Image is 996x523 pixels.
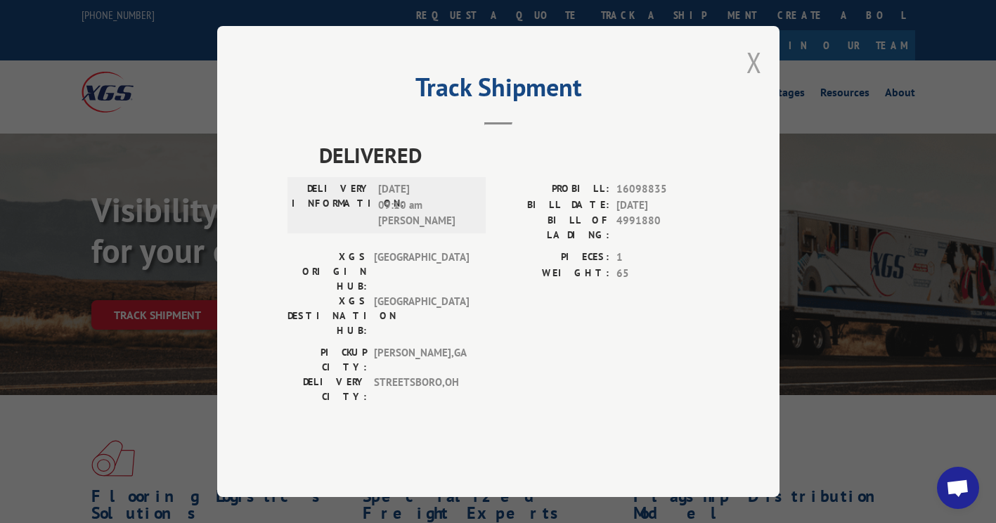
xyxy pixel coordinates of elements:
h2: Track Shipment [287,77,709,104]
span: [GEOGRAPHIC_DATA] [374,250,469,294]
label: XGS ORIGIN HUB: [287,250,367,294]
span: [DATE] 09:10 am [PERSON_NAME] [378,181,473,229]
span: 1 [616,250,709,266]
label: XGS DESTINATION HUB: [287,294,367,338]
label: WEIGHT: [498,266,609,282]
label: DELIVERY INFORMATION: [292,181,371,229]
span: [PERSON_NAME] , GA [374,345,469,375]
label: PIECES: [498,250,609,266]
div: Open chat [937,467,979,509]
span: 4991880 [616,213,709,243]
span: DELIVERED [319,139,709,171]
label: DELIVERY CITY: [287,375,367,404]
label: BILL OF LADING: [498,213,609,243]
label: PICKUP CITY: [287,345,367,375]
label: BILL DATE: [498,198,609,214]
span: 16098835 [616,181,709,198]
button: Close modal [746,44,762,81]
span: 65 [616,266,709,282]
span: STREETSBORO , OH [374,375,469,404]
span: [DATE] [616,198,709,214]
label: PROBILL: [498,181,609,198]
span: [GEOGRAPHIC_DATA] [374,294,469,338]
